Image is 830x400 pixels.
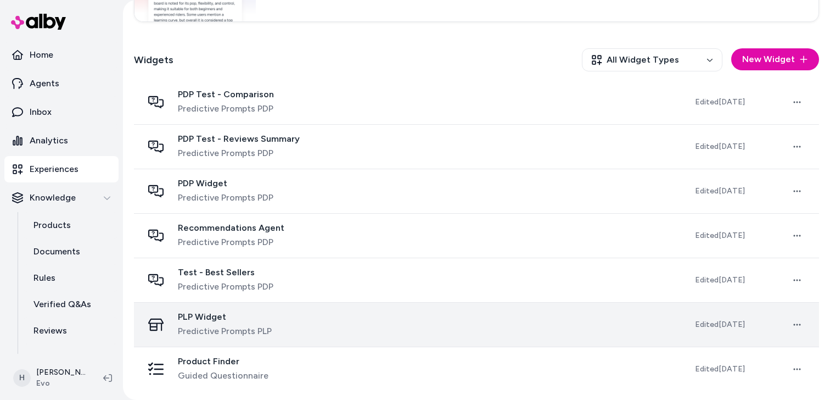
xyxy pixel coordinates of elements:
span: Edited [DATE] [695,142,745,151]
p: Rules [33,271,55,285]
button: All Widget Types [582,48,722,71]
span: PDP Test - Comparison [178,89,274,100]
span: PDP Widget [178,178,273,189]
span: Edited [DATE] [695,275,745,285]
span: Predictive Prompts PDP [178,236,284,249]
p: Home [30,48,53,62]
a: Home [4,42,119,68]
span: Evo [36,378,86,389]
button: Knowledge [4,185,119,211]
a: Experiences [4,156,119,182]
a: Analytics [4,127,119,154]
span: Predictive Prompts PDP [178,102,274,115]
span: Edited [DATE] [695,97,745,107]
a: Documents [23,238,119,265]
span: Edited [DATE] [695,320,745,329]
span: PLP Widget [178,312,272,323]
span: Product Finder [178,356,268,367]
span: Test - Best Sellers [178,267,273,278]
p: Inbox [30,105,52,119]
span: PDP Test - Reviews Summary [178,134,300,145]
p: Documents [33,245,80,258]
h2: Widgets [134,52,173,68]
a: Agents [4,70,119,97]
button: New Widget [731,48,819,70]
img: alby Logo [11,14,66,30]
span: Predictive Prompts PDP [178,280,273,293]
a: Survey Questions [23,344,119,370]
button: H[PERSON_NAME]Evo [7,360,94,396]
p: Agents [30,77,59,90]
p: [PERSON_NAME] [36,367,86,378]
span: Edited [DATE] [695,186,745,196]
a: Reviews [23,318,119,344]
span: Edited [DATE] [695,364,745,374]
p: Survey Questions [33,351,106,364]
span: Predictive Prompts PDP [178,147,300,160]
span: H [13,369,31,387]
p: Reviews [33,324,67,337]
span: Predictive Prompts PLP [178,325,272,338]
a: Products [23,212,119,238]
a: Verified Q&As [23,291,119,318]
span: Guided Questionnaire [178,369,268,382]
p: Verified Q&As [33,298,91,311]
p: Experiences [30,163,78,176]
p: Analytics [30,134,68,147]
span: Edited [DATE] [695,231,745,240]
span: Predictive Prompts PDP [178,191,273,204]
a: Inbox [4,99,119,125]
p: Knowledge [30,191,76,204]
p: Products [33,219,71,232]
a: Rules [23,265,119,291]
span: Recommendations Agent [178,223,284,234]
